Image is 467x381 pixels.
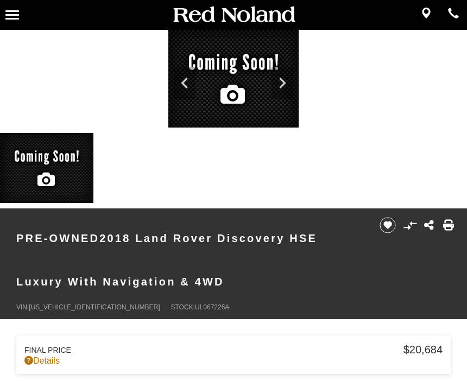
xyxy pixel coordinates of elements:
[16,232,99,244] strong: Pre-Owned
[195,303,229,311] span: UL067226A
[376,217,400,234] button: Save vehicle
[16,303,29,311] span: VIN:
[24,344,443,356] a: Final Price $20,684
[171,303,195,311] span: Stock:
[403,344,443,356] span: $20,684
[171,5,296,24] img: Red Noland Auto Group
[24,346,403,354] span: Final Price
[24,356,443,366] a: Details
[168,30,299,130] img: Used 2018 Land Rover HSE Luxury image 1
[29,303,160,311] span: [US_VEHICLE_IDENTIFICATION_NUMBER]
[402,217,418,233] button: Compare vehicle
[424,219,434,232] a: Share this Pre-Owned 2018 Land Rover Discovery HSE Luxury With Navigation & 4WD
[171,10,296,19] a: Red Noland Auto Group
[443,219,454,232] a: Print this Pre-Owned 2018 Land Rover Discovery HSE Luxury With Navigation & 4WD
[16,217,365,303] h1: 2018 Land Rover Discovery HSE Luxury With Navigation & 4WD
